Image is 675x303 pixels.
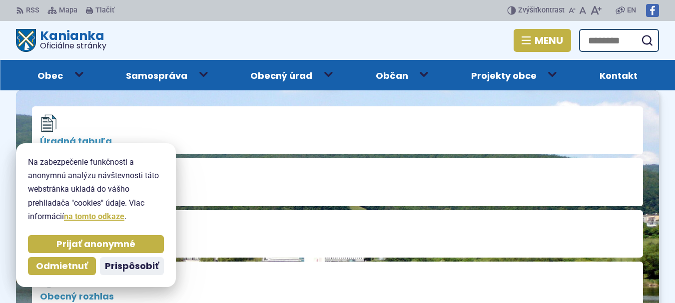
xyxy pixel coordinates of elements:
[541,64,564,84] button: Otvoriť podmenu pre
[36,261,88,272] span: Odmietnuť
[471,60,537,90] span: Projekty obce
[535,36,563,44] span: Menu
[413,64,436,84] button: Otvoriť podmenu pre
[192,64,215,84] button: Otvoriť podmenu pre
[40,136,635,146] span: Úradná tabuľa
[376,60,408,90] span: Občan
[16,60,84,90] a: Obec
[646,4,659,17] img: Prejsť na Facebook stránku
[105,261,159,272] span: Prispôsobiť
[16,29,36,52] img: Prejsť na domovskú stránku
[26,4,39,16] span: RSS
[518,6,565,15] span: kontrast
[250,60,312,90] span: Obecný úrad
[36,29,106,50] h1: Kanianka
[600,60,638,90] span: Kontakt
[28,235,164,253] button: Prijať anonymné
[32,210,643,258] a: Chcem vybaviť
[28,155,164,223] p: Na zabezpečenie funkčnosti a anonymnú analýzu návštevnosti táto webstránka ukladá do vášho prehli...
[229,60,334,90] a: Obecný úrad
[28,257,96,275] button: Odmietnuť
[40,240,635,250] span: Chcem vybaviť
[126,60,187,90] span: Samospráva
[67,64,90,84] button: Otvoriť podmenu pre
[16,29,106,52] a: Logo Kanianka, prejsť na domovskú stránku.
[104,60,209,90] a: Samospráva
[514,29,571,52] button: Menu
[578,60,659,90] a: Kontakt
[59,4,77,16] span: Mapa
[317,64,340,84] button: Otvoriť podmenu pre
[95,6,114,15] span: Tlačiť
[37,60,63,90] span: Obec
[518,6,538,14] span: Zvýšiť
[40,292,635,302] span: Obecný rozhlas
[32,158,643,206] a: Zverejňovanie
[627,4,636,16] span: EN
[40,42,106,50] span: Oficiálne stránky
[450,60,558,90] a: Projekty obce
[354,60,430,90] a: Občan
[56,239,135,250] span: Prijať anonymné
[625,4,638,16] a: EN
[100,257,164,275] button: Prispôsobiť
[32,106,643,154] a: Úradná tabuľa
[40,188,635,198] span: Zverejňovanie
[64,212,124,221] a: na tomto odkaze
